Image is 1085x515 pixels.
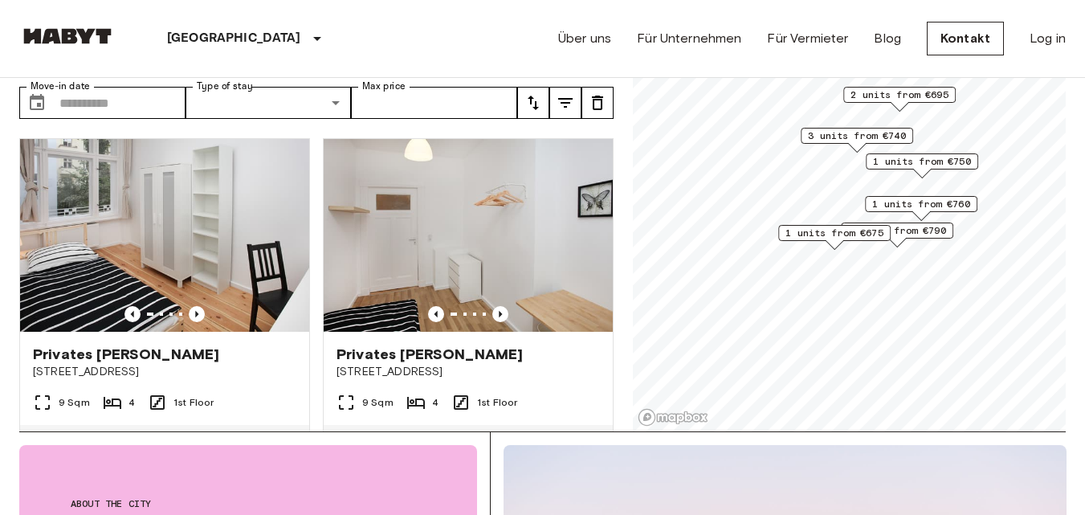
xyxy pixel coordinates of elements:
[124,306,141,322] button: Previous image
[477,395,517,410] span: 1st Floor
[637,29,741,48] a: Für Unternehmen
[324,139,613,332] img: Marketing picture of unit DE-01-232-01M
[785,226,883,240] span: 1 units from €675
[866,153,978,178] div: Map marker
[33,345,219,364] span: Privates [PERSON_NAME]
[558,29,611,48] a: Über uns
[33,364,296,380] span: [STREET_ADDRESS]
[801,128,913,153] div: Map marker
[1030,29,1066,48] a: Log in
[21,87,53,119] button: Choose date
[323,138,614,480] a: Marketing picture of unit DE-01-232-01MPrevious imagePrevious imagePrivates [PERSON_NAME][STREET_...
[638,408,708,427] a: Mapbox logo
[850,88,948,102] span: 2 units from €695
[337,364,600,380] span: [STREET_ADDRESS]
[19,28,116,44] img: Habyt
[927,22,1004,55] a: Kontakt
[173,395,214,410] span: 1st Floor
[19,138,310,480] a: Marketing picture of unit DE-01-232-03MPrevious imagePrevious imagePrivates [PERSON_NAME][STREET_...
[197,80,253,93] label: Type of stay
[843,87,956,112] div: Map marker
[581,87,614,119] button: tune
[874,29,901,48] a: Blog
[432,395,438,410] span: 4
[189,306,205,322] button: Previous image
[71,497,426,511] span: About the city
[841,223,953,247] div: Map marker
[128,395,135,410] span: 4
[31,80,90,93] label: Move-in date
[362,80,406,93] label: Max price
[865,196,977,221] div: Map marker
[362,395,394,410] span: 9 Sqm
[167,29,301,48] p: [GEOGRAPHIC_DATA]
[517,87,549,119] button: tune
[492,306,508,322] button: Previous image
[20,139,309,332] img: Marketing picture of unit DE-01-232-03M
[848,223,946,238] span: 1 units from €790
[778,225,891,250] div: Map marker
[337,345,523,364] span: Privates [PERSON_NAME]
[808,129,906,143] span: 3 units from €740
[428,306,444,322] button: Previous image
[59,395,90,410] span: 9 Sqm
[767,29,848,48] a: Für Vermieter
[872,197,970,211] span: 1 units from €760
[549,87,581,119] button: tune
[873,154,971,169] span: 1 units from €750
